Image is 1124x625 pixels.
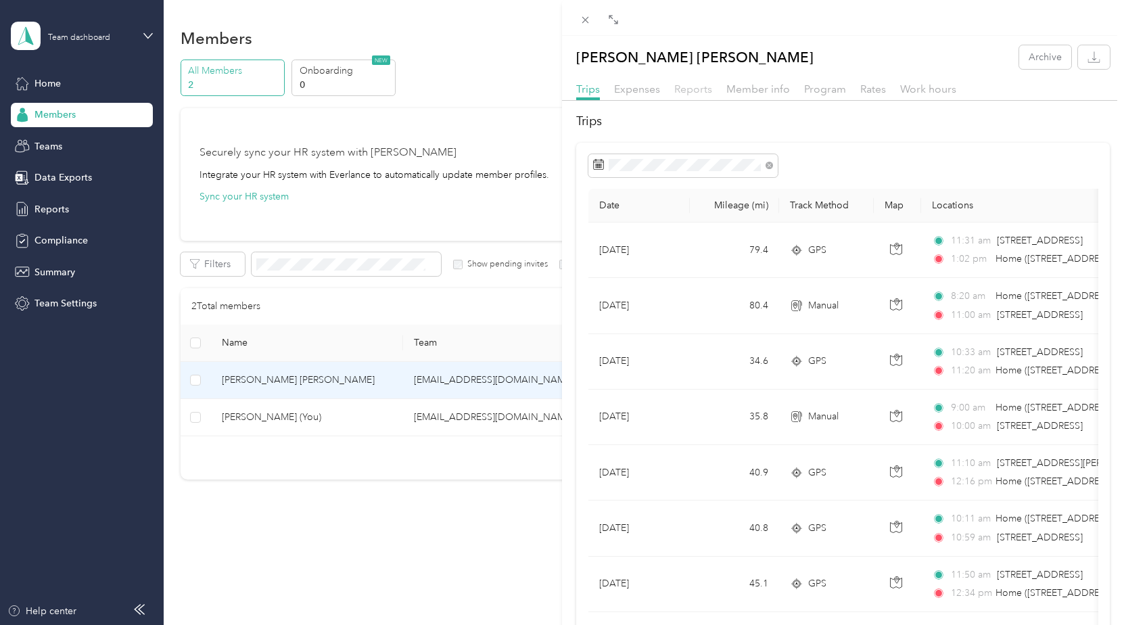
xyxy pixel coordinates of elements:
[726,83,790,95] span: Member info
[690,278,779,333] td: 80.4
[951,530,991,545] span: 10:59 am
[808,465,826,480] span: GPS
[690,445,779,501] td: 40.9
[951,252,989,267] span: 1:02 pm
[588,278,690,333] td: [DATE]
[588,445,690,501] td: [DATE]
[588,390,690,445] td: [DATE]
[690,189,779,223] th: Mileage (mi)
[900,83,956,95] span: Work hours
[951,363,989,378] span: 11:20 am
[614,83,660,95] span: Expenses
[860,83,886,95] span: Rates
[997,420,1083,432] span: [STREET_ADDRESS]
[690,557,779,612] td: 45.1
[690,390,779,445] td: 35.8
[808,354,826,369] span: GPS
[588,501,690,556] td: [DATE]
[576,45,814,69] p: [PERSON_NAME] [PERSON_NAME]
[779,189,874,223] th: Track Method
[1019,45,1071,69] button: Archive
[690,223,779,278] td: 79.4
[808,576,826,591] span: GPS
[997,346,1083,358] span: [STREET_ADDRESS]
[951,345,991,360] span: 10:33 am
[588,189,690,223] th: Date
[576,112,1110,131] h2: Trips
[951,568,991,582] span: 11:50 am
[951,474,989,489] span: 12:16 pm
[951,456,991,471] span: 11:10 am
[1048,549,1124,625] iframe: Everlance-gr Chat Button Frame
[951,511,989,526] span: 10:11 am
[997,569,1083,580] span: [STREET_ADDRESS]
[588,223,690,278] td: [DATE]
[808,521,826,536] span: GPS
[874,189,921,223] th: Map
[674,83,712,95] span: Reports
[951,586,989,601] span: 12:34 pm
[588,557,690,612] td: [DATE]
[951,233,991,248] span: 11:31 am
[808,409,839,424] span: Manual
[997,532,1083,543] span: [STREET_ADDRESS]
[951,308,991,323] span: 11:00 am
[997,309,1083,321] span: [STREET_ADDRESS]
[804,83,846,95] span: Program
[997,235,1083,246] span: [STREET_ADDRESS]
[951,419,991,434] span: 10:00 am
[808,298,839,313] span: Manual
[588,334,690,390] td: [DATE]
[951,289,989,304] span: 8:20 am
[690,334,779,390] td: 34.6
[690,501,779,556] td: 40.8
[808,243,826,258] span: GPS
[576,83,600,95] span: Trips
[951,400,989,415] span: 9:00 am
